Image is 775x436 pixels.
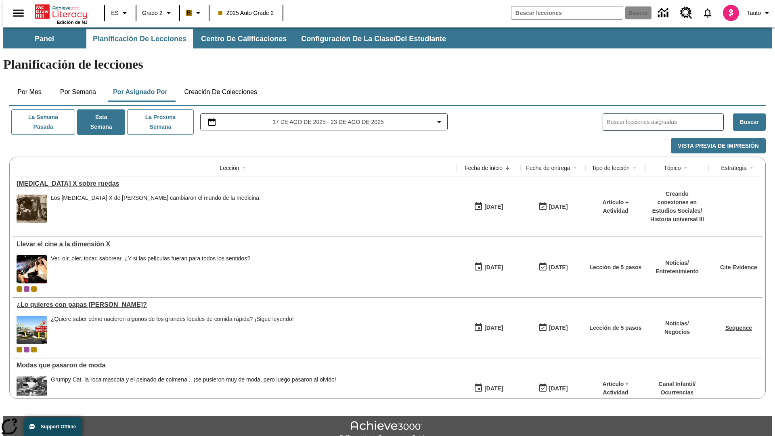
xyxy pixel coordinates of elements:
span: 17 de ago de 2025 - 23 de ago de 2025 [272,118,383,126]
div: Clase actual [17,286,22,292]
p: Noticias / [664,319,690,328]
button: Boost El color de la clase es anaranjado claro. Cambiar el color de la clase. [182,6,206,20]
div: Tópico [664,164,681,172]
button: Sort [630,163,639,173]
span: B [187,8,191,18]
div: [DATE] [549,384,568,394]
img: Uno de los primeros locales de McDonald's, con el icónico letrero rojo y los arcos amarillos. [17,316,47,344]
div: [DATE] [484,262,503,272]
div: [DATE] [484,202,503,212]
p: Noticias / [656,259,699,267]
div: Grumpy Cat, la roca mascota y el peinado de colmena... ¡se pusieron muy de moda, pero luego pasar... [51,376,336,383]
button: 08/20/25: Primer día en que estuvo disponible la lección [471,199,506,214]
p: Canal Infantil / [659,380,696,388]
div: Portada [35,3,88,25]
button: Sort [570,163,580,173]
div: ¿Lo quieres con papas fritas? [17,301,452,308]
div: Los [MEDICAL_DATA] X de [PERSON_NAME] cambiaron el mundo de la medicina. [51,195,261,201]
div: Tipo de lección [592,164,630,172]
div: Subbarra de navegación [3,29,453,48]
p: Historia universal III [650,215,704,224]
button: 07/03/26: Último día en que podrá accederse la lección [536,320,570,335]
button: La próxima semana [127,109,193,135]
img: foto en blanco y negro de una chica haciendo girar unos hula-hulas en la década de 1950 [17,376,47,405]
button: Seleccione el intervalo de fechas opción del menú [204,117,444,127]
div: Grumpy Cat, la roca mascota y el peinado de colmena... ¡se pusieron muy de moda, pero luego pasar... [51,376,336,405]
div: New 2025 class [31,347,37,352]
div: Lección [220,164,239,172]
button: Grado: Grado 2, Elige un grado [139,6,177,20]
p: Negocios [664,328,690,336]
button: Sort [747,163,756,173]
button: Sort [681,163,691,173]
div: OL 2025 Auto Grade 3 [24,347,29,352]
button: Lenguaje: ES, Selecciona un idioma [107,6,133,20]
button: 08/24/25: Último día en que podrá accederse la lección [536,260,570,275]
button: Planificación de lecciones [86,29,193,48]
div: Subbarra de navegación [3,27,772,48]
div: Estrategia [721,164,746,172]
p: Artículo + Actividad [589,198,642,215]
span: 2025 Auto Grade 2 [218,9,274,17]
div: [DATE] [549,323,568,333]
a: Modas que pasaron de moda, Lecciones [17,362,452,369]
img: El panel situado frente a los asientos rocía con agua nebulizada al feliz público en un cine equi... [17,255,47,283]
button: 08/18/25: Primer día en que estuvo disponible la lección [471,260,506,275]
p: Creando conexiones en Estudios Sociales / [650,190,704,215]
div: OL 2025 Auto Grade 3 [24,286,29,292]
div: Fecha de entrega [526,164,570,172]
button: Sort [239,163,249,173]
div: ¿Quiere saber cómo nacieron algunos de los grandes locales de comida rápida? ¡Sigue leyendo! [51,316,294,323]
div: New 2025 class [31,286,37,292]
span: Tauto [747,9,761,17]
button: 06/30/26: Último día en que podrá accederse la lección [536,381,570,396]
button: Por semana [54,82,103,102]
div: Los rayos X de Marie Curie cambiaron el mundo de la medicina. [51,195,261,223]
div: Ver, oír, oler, tocar, saborear. ¿Y si las películas fueran para todos los sentidos? [51,255,250,283]
button: Buscar [733,113,766,131]
span: Support Offline [41,424,76,430]
button: Perfil/Configuración [744,6,775,20]
div: Llevar el cine a la dimensión X [17,241,452,248]
a: Portada [35,4,88,20]
div: [DATE] [484,384,503,394]
button: Escoja un nuevo avatar [718,2,744,23]
img: Foto en blanco y negro de dos personas uniformadas colocando a un hombre en una máquina de rayos ... [17,195,47,223]
input: Buscar campo [511,6,623,19]
button: Abrir el menú lateral [6,1,30,25]
div: ¿Quiere saber cómo nacieron algunos de los grandes locales de comida rápida? ¡Sigue leyendo! [51,316,294,344]
a: Notificaciones [697,2,718,23]
div: Rayos X sobre ruedas [17,180,452,187]
div: [DATE] [549,202,568,212]
button: Por mes [9,82,50,102]
a: Centro de información [653,2,675,24]
p: Artículo + Actividad [589,380,642,397]
button: Creación de colecciones [178,82,264,102]
div: Modas que pasaron de moda [17,362,452,369]
h1: Planificación de lecciones [3,57,772,72]
button: Sort [503,163,512,173]
a: Centro de recursos, Se abrirá en una pestaña nueva. [675,2,697,24]
div: [DATE] [484,323,503,333]
p: Ocurrencias [659,388,696,397]
button: Vista previa de impresión [671,138,766,154]
p: Lección de 5 pasos [589,324,641,332]
button: Por asignado por [107,82,174,102]
svg: Collapse Date Range Filter [434,117,444,127]
button: La semana pasada [11,109,75,135]
button: Centro de calificaciones [195,29,293,48]
a: Rayos X sobre ruedas, Lecciones [17,180,452,187]
button: Panel [4,29,85,48]
div: Ver, oír, oler, tocar, saborear. ¿Y si las películas fueran para todos los sentidos? [51,255,250,262]
span: Grado 2 [142,9,163,17]
a: Llevar el cine a la dimensión X, Lecciones [17,241,452,248]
